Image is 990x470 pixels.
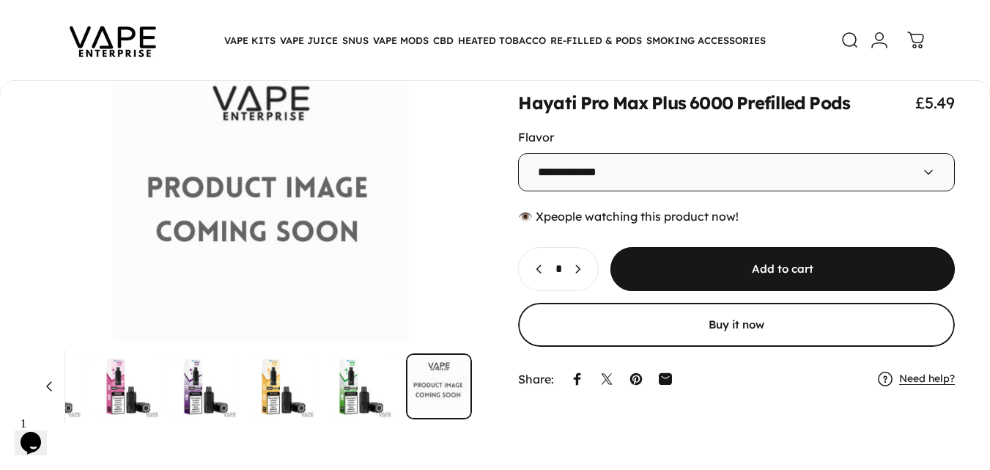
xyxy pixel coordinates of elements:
summary: SMOKING ACCESSORIES [644,25,768,56]
button: Go to item [173,353,239,419]
iframe: chat widget [15,411,62,455]
a: Need help? [899,372,955,386]
img: Placeholder image with 'Vape Enterprise' logo and 'Product Image Coming Soon' text on a white bac... [406,353,472,419]
button: Go to item [18,353,84,419]
summary: VAPE KITS [222,25,278,56]
button: Go to item [251,353,317,419]
summary: SNUS [340,25,371,56]
img: Hayati Pro Max Plus 6000 Prefilled Pods [95,353,161,419]
button: Add to cart [610,247,955,291]
media-gallery: Gallery Viewer [35,45,472,419]
span: £5.49 [915,92,955,112]
a: 0 items [900,24,932,56]
summary: VAPE JUICE [278,25,340,56]
button: Go to item [95,353,161,419]
summary: HEATED TOBACCO [456,25,548,56]
img: Vape Enterprise [47,6,179,75]
button: Decrease quantity for Hayati Pro Max Plus 6000 Prefilled Pods [519,248,553,290]
button: Go to item [406,353,472,419]
animate-element: Plus [651,95,686,113]
img: Hayati Pro Max Plus 6000 Prefilled Pods [18,353,84,419]
img: Hayati Pro Max Plus 6000 Prefilled Pods [173,353,239,419]
summary: VAPE MODS [371,25,431,56]
button: Buy it now [518,303,955,347]
animate-element: Prefilled [736,95,806,113]
animate-element: Pro [580,95,609,113]
label: Flavor [518,130,554,144]
animate-element: Max [613,95,649,113]
p: Share: [518,373,554,385]
nav: Primary [222,25,768,56]
button: Open media 31 in modal [43,45,479,342]
div: 👁️ people watching this product now! [518,209,955,224]
button: Increase quantity for Hayati Pro Max Plus 6000 Prefilled Pods [564,248,598,290]
img: Hayati Pro Max Plus 6000 Prefilled Pods [251,353,317,419]
animate-element: 6000 [690,95,733,113]
summary: RE-FILLED & PODS [548,25,644,56]
summary: CBD [431,25,456,56]
button: Go to item [328,353,394,419]
animate-element: Hayati [518,95,577,113]
img: Hayati Pro Max Plus 6000 Prefilled Pods [328,353,394,419]
animate-element: Pods [809,95,850,113]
